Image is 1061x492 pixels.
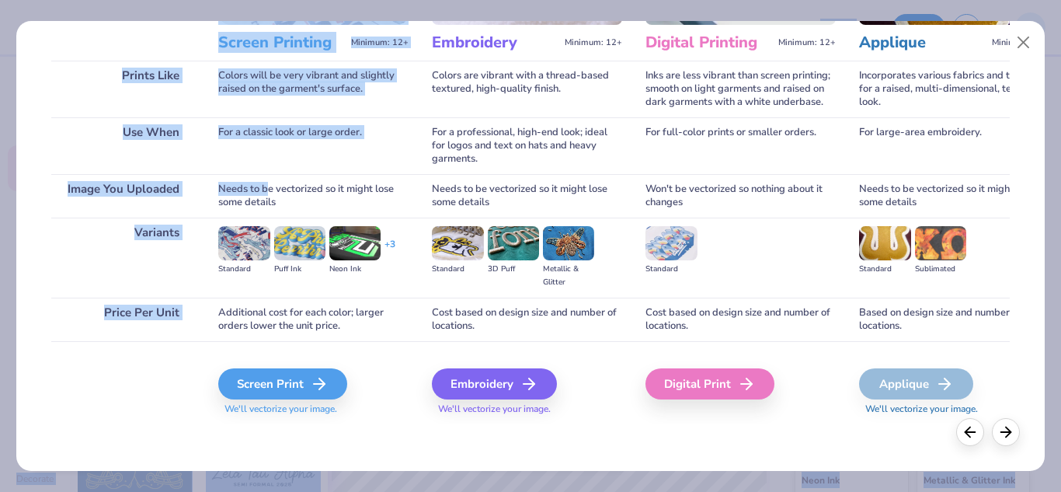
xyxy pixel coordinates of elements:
h3: Applique [859,33,986,53]
img: Standard [218,226,270,260]
h3: Digital Printing [645,33,772,53]
div: For a classic look or large order. [218,117,409,174]
img: Standard [432,226,483,260]
div: Price Per Unit [51,298,195,341]
img: 3D Puff [488,226,539,260]
img: Standard [859,226,910,260]
div: + 3 [384,238,395,264]
img: Neon Ink [329,226,381,260]
div: Standard [859,263,910,276]
div: 3D Puff [488,263,539,276]
img: Standard [645,226,697,260]
div: Use When [51,117,195,174]
div: Digital Print [645,368,774,400]
div: Neon Ink [329,263,381,276]
div: Embroidery [432,368,557,400]
div: Additional cost for each color; larger orders lower the unit price. [218,298,409,341]
h3: Embroidery [432,33,558,53]
span: Minimum: 12+ [351,37,409,48]
div: Sublimated [915,263,966,276]
div: Puff Ink [274,263,325,276]
div: Won't be vectorized so nothing about it changes [645,174,836,218]
div: Needs to be vectorized so it might lose some details [218,174,409,218]
div: Screen Print [218,368,347,400]
h3: Screen Printing [218,33,345,53]
div: Cost based on design size and number of locations. [432,298,622,341]
div: Needs to be vectorized so it might lose some details [432,174,622,218]
span: Minimum: 12+ [992,37,1049,48]
img: Puff Ink [274,226,325,260]
div: Based on design size and number of locations. [859,298,1049,341]
div: Metallic & Glitter [543,263,594,289]
div: For a professional, high-end look; ideal for logos and text on hats and heavy garments. [432,117,622,174]
span: Minimum: 12+ [565,37,622,48]
div: Variants [51,218,195,298]
div: Standard [432,263,483,276]
div: Incorporates various fabrics and threads for a raised, multi-dimensional, textured look. [859,61,1049,117]
div: Cost based on design size and number of locations. [645,298,836,341]
span: We'll vectorize your image. [859,403,1049,416]
span: We'll vectorize your image. [432,403,622,416]
button: Close [1008,28,1038,58]
span: We'll vectorize your image. [218,403,409,416]
div: Prints Like [51,61,195,117]
div: Needs to be vectorized so it might lose some details [859,174,1049,218]
div: Standard [645,263,697,276]
div: Image You Uploaded [51,174,195,218]
div: For large-area embroidery. [859,117,1049,174]
span: Minimum: 12+ [778,37,836,48]
div: For full-color prints or smaller orders. [645,117,836,174]
img: Metallic & Glitter [543,226,594,260]
div: Standard [218,263,270,276]
div: Applique [859,368,973,400]
div: Inks are less vibrant than screen printing; smooth on light garments and raised on dark garments ... [645,61,836,117]
div: Colors will be very vibrant and slightly raised on the garment's surface. [218,61,409,117]
img: Sublimated [915,226,966,260]
div: Colors are vibrant with a thread-based textured, high-quality finish. [432,61,622,117]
